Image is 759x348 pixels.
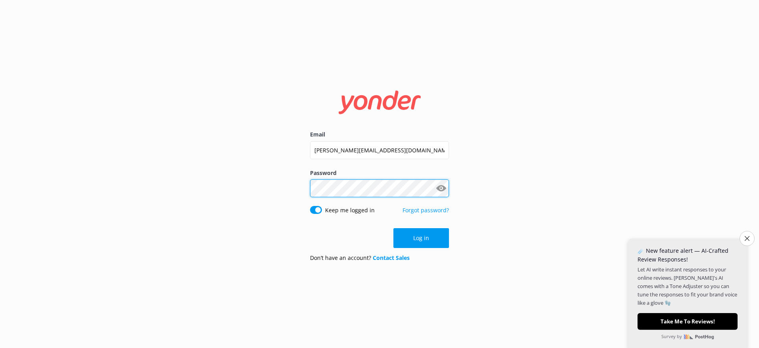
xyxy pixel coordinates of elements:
label: Keep me logged in [325,206,375,215]
input: user@emailaddress.com [310,141,449,159]
p: Don’t have an account? [310,254,410,262]
a: Contact Sales [373,254,410,261]
button: Log in [393,228,449,248]
a: Forgot password? [403,206,449,214]
label: Email [310,130,449,139]
label: Password [310,169,449,177]
button: Show password [433,181,449,196]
